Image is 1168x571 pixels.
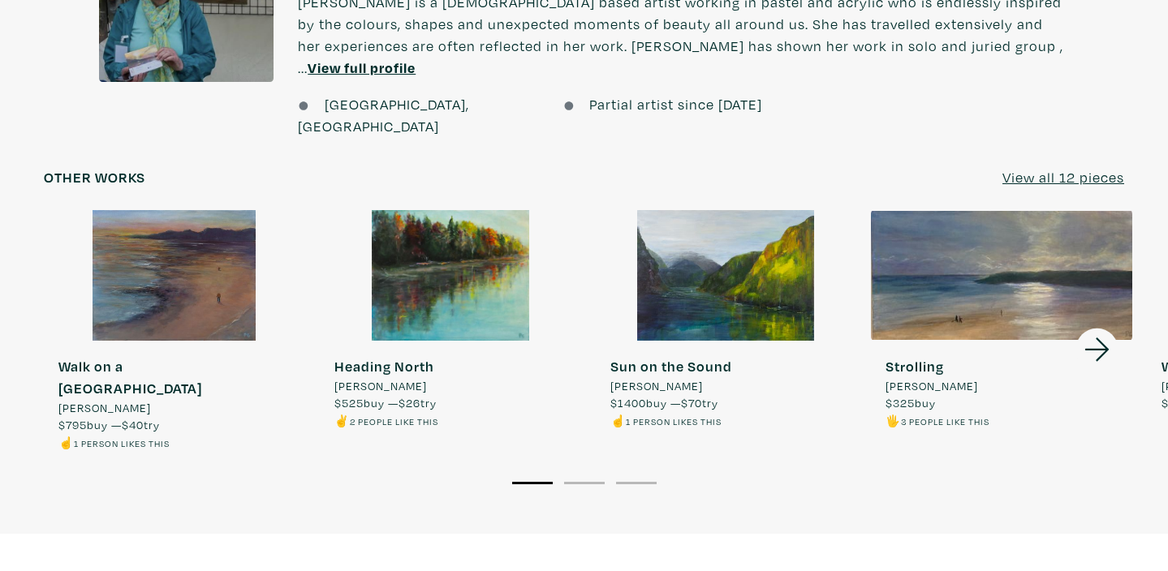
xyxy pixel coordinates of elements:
li: ☝️ [58,434,269,452]
li: 🖐️ [886,412,989,430]
span: $1400 [610,395,646,410]
small: 2 people like this [350,415,438,427]
button: 1 of 3 [512,482,553,484]
strong: Strolling [886,357,944,376]
span: $26 [399,395,420,410]
span: Partial artist since [DATE] [589,95,762,114]
a: Sun on the Sound [PERSON_NAME] $1400buy —$70try ☝️1 person likes this [596,210,857,430]
span: buy — try [610,395,718,410]
span: [GEOGRAPHIC_DATA], [GEOGRAPHIC_DATA] [298,95,468,135]
span: $325 [886,395,915,410]
span: $40 [122,417,144,432]
button: 2 of 3 [564,482,605,484]
a: View all 12 pieces [1002,166,1124,188]
a: View full profile [308,58,416,77]
li: ☝️ [610,412,732,430]
button: 3 of 3 [616,482,657,484]
li: ✌️ [334,412,438,430]
small: 1 person likes this [74,437,170,449]
span: $70 [681,395,702,410]
a: Heading North [PERSON_NAME] $525buy —$26try ✌️2 people like this [320,210,581,430]
span: $525 [334,395,364,410]
small: 3 people like this [901,415,989,427]
span: buy [886,395,936,410]
span: [PERSON_NAME] [58,399,151,417]
strong: Sun on the Sound [610,357,732,376]
a: Strolling [PERSON_NAME] $325buy 🖐️3 people like this [871,210,1132,430]
strong: Walk on a [GEOGRAPHIC_DATA] [58,357,202,397]
span: buy — try [58,417,160,432]
h6: Other works [44,169,145,187]
span: [PERSON_NAME] [610,377,703,395]
a: Walk on a [GEOGRAPHIC_DATA] [PERSON_NAME] $795buy —$40try ☝️1 person likes this [44,210,305,452]
span: $795 [58,417,87,432]
span: buy — try [334,395,437,410]
span: [PERSON_NAME] [886,377,978,395]
small: 1 person likes this [626,415,722,427]
strong: Heading North [334,357,434,376]
span: [PERSON_NAME] [334,377,427,395]
u: View all 12 pieces [1002,168,1124,187]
